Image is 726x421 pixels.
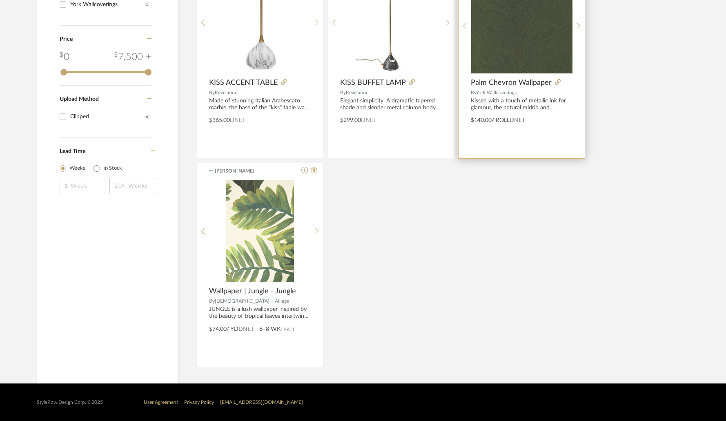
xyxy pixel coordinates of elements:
span: Revelation [215,90,238,95]
div: Kissed with a touch of metallic ink for glamour, the natural midrib and venation of a palm leaf f... [471,97,572,111]
span: DNET [510,117,525,123]
div: Elegant simplicity. A dramatic tapered shade and slender metal column body share the same light a... [340,97,442,111]
span: Wallpaper | Jungle - Jungle [209,287,296,296]
span: KISS ACCENT TABLE [209,78,278,87]
div: Clipped [70,110,145,123]
span: By [209,90,215,95]
span: Price [60,36,73,42]
span: York Wallcoverings [476,90,517,95]
div: JUNGLE is a lush wallpaper inspired by the beauty of tropical leaves intertwined to create a perf... [209,306,311,320]
a: Privacy Policy [184,400,214,405]
div: Made of stunning Italian Arabescato marble, the base of the "kiss" table was inspired by our favo... [209,97,311,111]
div: 0 [60,50,69,64]
span: DNET [238,326,254,332]
span: By [340,90,346,95]
div: 7,500 + [114,50,151,64]
a: User Agreement [144,400,178,405]
span: [PERSON_NAME] [215,167,266,175]
span: / YD [227,326,238,332]
input: 1 Week [60,178,105,194]
span: $140.00 [471,117,492,123]
span: DNET [230,117,245,123]
div: StyleRow Design Corp. ©2025 [37,399,103,405]
span: DNET [361,117,376,123]
span: [DEMOGRAPHIC_DATA] + Alliage [215,299,289,304]
span: KISS BUFFET LAMP [340,78,406,87]
label: Weeks [69,164,85,173]
span: By [471,90,476,95]
a: [EMAIL_ADDRESS][DOMAIN_NAME] [220,400,303,405]
span: Upload Method [60,96,99,102]
span: Revelation [346,90,369,95]
span: $299.00 [340,117,361,123]
span: Palm Chevron Wallpaper [471,78,552,87]
span: $74.00 [209,326,227,332]
span: 6–8 WK [259,325,281,334]
div: (6) [145,110,149,123]
span: / Roll [492,117,510,123]
span: Lead [281,327,294,332]
span: Lead Time [60,148,85,154]
span: $365.00 [209,117,230,123]
input: 20+ Weeks [109,178,155,194]
img: Wallpaper | Jungle [226,180,294,282]
label: In Stock [103,164,122,173]
span: By [209,299,215,304]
